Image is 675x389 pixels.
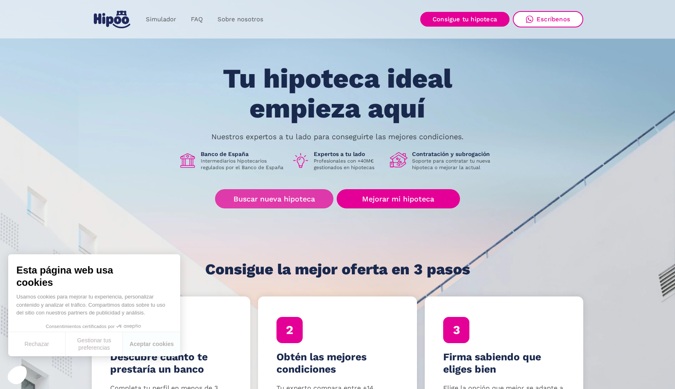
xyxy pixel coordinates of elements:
div: Escríbenos [537,16,570,23]
h1: Expertos a tu lado [314,150,383,158]
a: Escríbenos [513,11,583,27]
p: Profesionales con +40M€ gestionados en hipotecas [314,158,383,171]
a: FAQ [183,11,210,27]
p: Intermediarios hipotecarios regulados por el Banco de España [201,158,285,171]
h4: Obtén las mejores condiciones [276,351,399,375]
h1: Contratación y subrogación [412,150,496,158]
p: Soporte para contratar tu nueva hipoteca o mejorar la actual [412,158,496,171]
h1: Consigue la mejor oferta en 3 pasos [205,261,470,278]
h4: Firma sabiendo que eliges bien [443,351,565,375]
a: Simulador [138,11,183,27]
a: Mejorar mi hipoteca [337,189,460,208]
a: Consigue tu hipoteca [420,12,510,27]
a: Sobre nosotros [210,11,271,27]
h1: Banco de España [201,150,285,158]
a: home [92,7,132,32]
h1: Tu hipoteca ideal empieza aquí [182,64,493,123]
h4: Descubre cuánto te prestaría un banco [110,351,232,375]
p: Nuestros expertos a tu lado para conseguirte las mejores condiciones. [211,133,464,140]
a: Buscar nueva hipoteca [215,189,333,208]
